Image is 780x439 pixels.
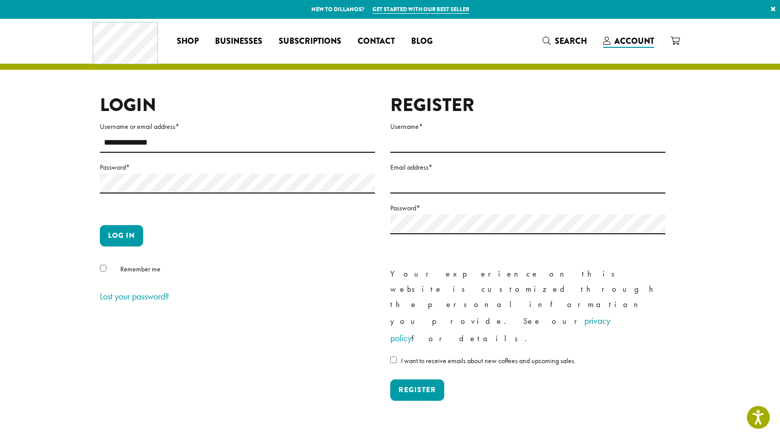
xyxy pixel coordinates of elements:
[390,379,444,401] button: Register
[177,35,199,48] span: Shop
[358,35,395,48] span: Contact
[390,161,665,174] label: Email address
[390,266,665,347] p: Your experience on this website is customized through the personal information you provide. See o...
[215,35,262,48] span: Businesses
[390,120,665,133] label: Username
[390,356,397,363] input: I want to receive emails about new coffees and upcoming sales.
[100,94,375,116] h2: Login
[411,35,433,48] span: Blog
[614,35,654,47] span: Account
[100,161,375,174] label: Password
[555,35,587,47] span: Search
[372,5,469,14] a: Get started with our best seller
[100,120,375,133] label: Username or email address
[390,94,665,116] h2: Register
[100,290,169,302] a: Lost your password?
[390,315,610,344] a: privacy policy
[120,264,160,273] span: Remember me
[401,356,576,365] span: I want to receive emails about new coffees and upcoming sales.
[169,33,207,49] a: Shop
[100,225,143,246] button: Log in
[279,35,341,48] span: Subscriptions
[534,33,595,49] a: Search
[390,202,665,214] label: Password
